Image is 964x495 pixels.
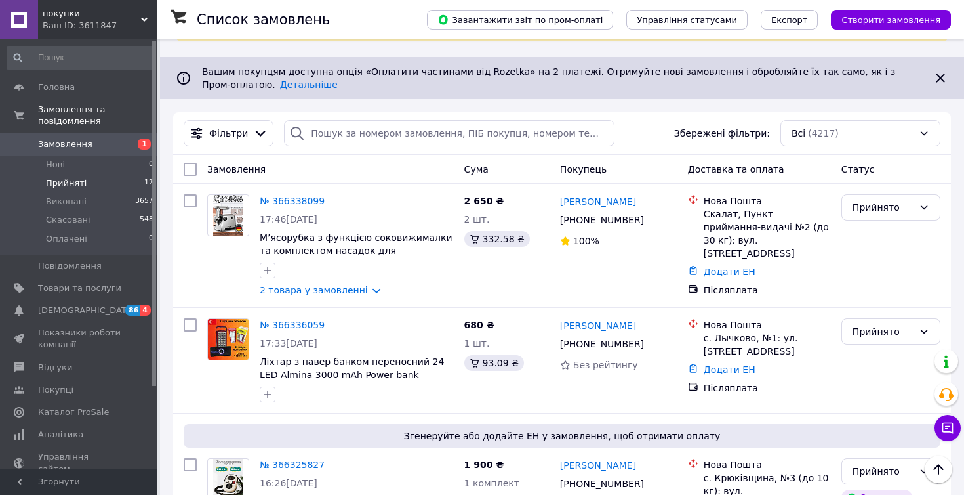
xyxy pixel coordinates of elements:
[38,139,92,150] span: Замовлення
[260,232,452,282] a: М’ясорубка з функцією соковижималки та комплектом насадок для шинкування Zepline ZP-207 потужніст...
[464,164,489,175] span: Cума
[7,46,155,70] input: Пошук
[704,207,831,260] div: Скалат, Пункт приймання-видачі №2 (до 30 кг): вул. [STREET_ADDRESS]
[831,10,951,30] button: Створити замовлення
[688,164,784,175] span: Доставка та оплата
[464,231,530,247] div: 332.58 ₴
[140,305,151,316] span: 4
[209,127,248,140] span: Фільтри
[771,15,808,25] span: Експорт
[853,464,914,479] div: Прийнято
[38,305,135,316] span: [DEMOGRAPHIC_DATA]
[260,356,444,406] a: Ліхтар з павер банком переносний 24 LED Almina 3000 mAh Power bank Турція аварійне освітлення кем...
[38,104,157,127] span: Замовлення та повідомлення
[704,458,831,471] div: Нова Пошта
[207,164,266,175] span: Замовлення
[560,319,636,332] a: [PERSON_NAME]
[38,260,102,272] span: Повідомлення
[260,478,317,488] span: 16:26[DATE]
[208,319,249,360] img: Фото товару
[761,10,818,30] button: Експорт
[46,233,87,245] span: Оплачені
[140,214,153,226] span: 548
[464,355,524,371] div: 93.09 ₴
[38,384,73,396] span: Покупці
[202,66,895,90] span: Вашим покупцям доступна опція «Оплатити частинами від Rozetka» на 2 платежі. Отримуйте нові замов...
[207,318,249,360] a: Фото товару
[841,15,940,25] span: Створити замовлення
[197,12,330,28] h1: Список замовлень
[704,267,755,277] a: Додати ЕН
[560,459,636,472] a: [PERSON_NAME]
[560,195,636,208] a: [PERSON_NAME]
[189,429,935,442] span: Згенеруйте або додайте ЕН у замовлення, щоб отримати оплату
[853,324,914,339] div: Прийнято
[818,14,951,24] a: Створити замовлення
[573,236,599,246] span: 100%
[46,159,65,171] span: Нові
[464,338,490,349] span: 1 шт.
[144,177,153,189] span: 12
[149,233,153,245] span: 0
[38,429,83,441] span: Аналітика
[284,120,614,146] input: Пошук за номером замовлення, ПІБ покупця, номером телефону, Email, номером накладної
[207,194,249,236] a: Фото товару
[792,127,805,140] span: Всі
[260,285,368,295] a: 2 товара у замовленні
[704,381,831,395] div: Післяплата
[560,479,644,489] span: [PHONE_NUMBER]
[280,79,338,90] a: Детальніше
[925,456,952,483] button: Наверх
[560,164,607,175] span: Покупець
[38,282,121,294] span: Товари та послуги
[135,196,153,207] span: 3657
[38,81,75,93] span: Головна
[213,195,244,236] img: Фото товару
[626,10,748,30] button: Управління статусами
[704,364,755,375] a: Додати ЕН
[853,200,914,215] div: Прийнято
[46,196,87,207] span: Виконані
[464,478,519,488] span: 1 комплект
[573,360,638,370] span: Без рейтингу
[437,14,603,26] span: Завантажити звіт по пром-оплаті
[808,128,839,139] span: (4217)
[46,214,90,226] span: Скасовані
[464,196,504,206] span: 2 650 ₴
[260,320,325,330] a: № 366336059
[38,362,72,374] span: Відгуки
[704,332,831,358] div: с. Лычково, №1: ул. [STREET_ADDRESS]
[46,177,87,189] span: Прийняті
[560,339,644,349] span: [PHONE_NUMBER]
[704,194,831,207] div: Нова Пошта
[464,214,490,225] span: 2 шт.
[704,318,831,332] div: Нова Пошта
[138,139,151,150] span: 1
[637,15,737,25] span: Управління статусами
[149,159,153,171] span: 0
[260,460,325,470] a: № 366325827
[260,196,325,206] a: № 366338099
[260,338,317,349] span: 17:33[DATE]
[464,320,494,330] span: 680 ₴
[841,164,875,175] span: Статус
[427,10,613,30] button: Завантажити звіт по пром-оплаті
[704,284,831,297] div: Післяплата
[38,327,121,351] span: Показники роботи компанії
[464,460,504,470] span: 1 900 ₴
[38,406,109,418] span: Каталог ProSale
[38,451,121,475] span: Управління сайтом
[43,8,141,20] span: покупки
[674,127,770,140] span: Збережені фільтри:
[934,415,961,441] button: Чат з покупцем
[43,20,157,32] div: Ваш ID: 3611847
[560,215,644,225] span: [PHONE_NUMBER]
[260,214,317,225] span: 17:46[DATE]
[125,305,140,316] span: 86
